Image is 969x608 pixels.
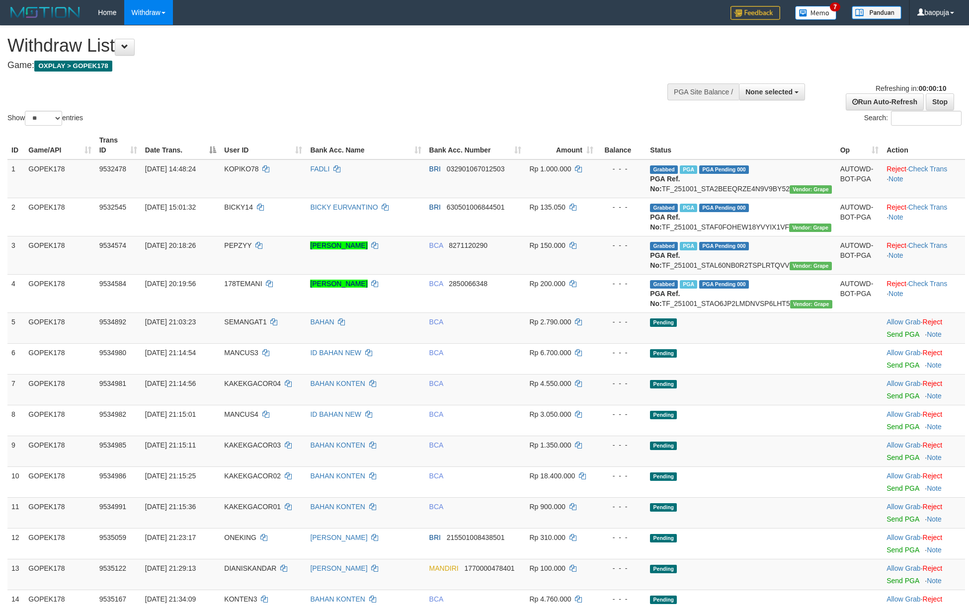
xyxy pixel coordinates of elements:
[601,502,642,512] div: - - -
[429,241,443,249] span: BCA
[429,349,443,357] span: BCA
[836,198,883,236] td: AUTOWD-BOT-PGA
[923,533,943,541] a: Reject
[529,564,565,572] span: Rp 100.000
[34,61,112,72] span: OXPLAY > GOPEK178
[887,484,919,492] a: Send PGA
[99,241,127,249] span: 9534574
[224,165,258,173] span: KOPIKO78
[7,559,24,590] td: 13
[145,533,196,541] span: [DATE] 21:23:17
[646,131,836,159] th: Status
[739,83,805,100] button: None selected
[145,441,196,449] span: [DATE] 21:15:11
[425,131,526,159] th: Bank Acc. Number: activate to sort column ascending
[24,466,95,497] td: GOPEK178
[927,392,942,400] a: Note
[923,410,943,418] a: Reject
[7,497,24,528] td: 11
[99,564,127,572] span: 9535122
[429,165,441,173] span: BRI
[601,317,642,327] div: - - -
[887,472,922,480] span: ·
[927,577,942,585] a: Note
[883,312,965,343] td: ·
[429,503,443,511] span: BCA
[99,410,127,418] span: 9534982
[883,236,965,274] td: · ·
[830,2,840,11] span: 7
[24,559,95,590] td: GOPEK178
[887,349,922,357] span: ·
[310,503,365,511] a: BAHAN KONTEN
[650,251,680,269] b: PGA Ref. No:
[99,595,127,603] span: 9535167
[650,165,678,174] span: Grabbed
[24,343,95,374] td: GOPEK178
[529,165,571,173] span: Rp 1.000.000
[310,595,365,603] a: BAHAN KONTEN
[99,472,127,480] span: 9534986
[529,380,571,387] span: Rp 4.550.000
[836,236,883,274] td: AUTOWD-BOT-PGA
[887,441,920,449] a: Allow Grab
[529,503,565,511] span: Rp 900.000
[852,6,901,19] img: panduan.png
[927,454,942,461] a: Note
[601,202,642,212] div: - - -
[908,241,948,249] a: Check Trans
[224,203,253,211] span: BICKY14
[99,533,127,541] span: 9535059
[887,165,906,173] a: Reject
[429,533,441,541] span: BRI
[99,318,127,326] span: 9534892
[310,533,367,541] a: [PERSON_NAME]
[7,312,24,343] td: 5
[601,164,642,174] div: - - -
[836,131,883,159] th: Op: activate to sort column ascending
[923,318,943,326] a: Reject
[145,595,196,603] span: [DATE] 21:34:09
[887,380,922,387] span: ·
[24,436,95,466] td: GOPEK178
[24,405,95,436] td: GOPEK178
[887,454,919,461] a: Send PGA
[646,198,836,236] td: TF_251001_STAF0FOHEW18YVYIX1VF
[887,472,920,480] a: Allow Grab
[883,466,965,497] td: ·
[908,203,948,211] a: Check Trans
[601,563,642,573] div: - - -
[7,436,24,466] td: 9
[795,6,837,20] img: Button%20Memo.svg
[883,528,965,559] td: ·
[145,472,196,480] span: [DATE] 21:15:25
[887,595,920,603] a: Allow Grab
[650,290,680,307] b: PGA Ref. No:
[310,165,329,173] a: FADLI
[99,503,127,511] span: 9534991
[306,131,425,159] th: Bank Acc. Name: activate to sort column ascending
[99,380,127,387] span: 9534981
[24,131,95,159] th: Game/API: activate to sort column ascending
[883,559,965,590] td: ·
[601,240,642,250] div: - - -
[883,198,965,236] td: · ·
[887,410,922,418] span: ·
[923,503,943,511] a: Reject
[525,131,597,159] th: Amount: activate to sort column ascending
[310,203,378,211] a: BICKY EURVANTINO
[846,93,924,110] a: Run Auto-Refresh
[790,185,832,194] span: Vendor URL: https://settle31.1velocity.biz
[650,565,677,573] span: Pending
[680,165,697,174] span: Marked by baopuja
[887,546,919,554] a: Send PGA
[699,280,749,289] span: PGA Pending
[887,503,922,511] span: ·
[650,596,677,604] span: Pending
[883,374,965,405] td: ·
[923,349,943,357] a: Reject
[601,532,642,542] div: - - -
[429,472,443,480] span: BCA
[429,318,443,326] span: BCA
[888,290,903,298] a: Note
